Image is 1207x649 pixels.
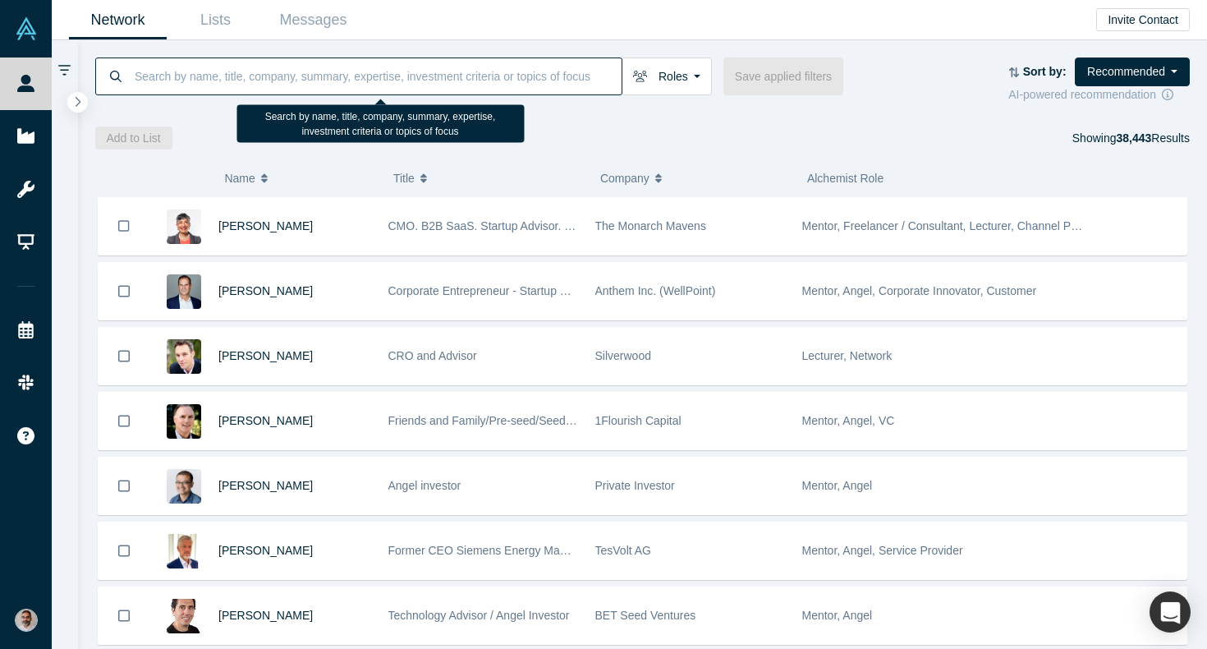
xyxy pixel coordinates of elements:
[388,544,741,557] span: Former CEO Siemens Energy Management Division of SIEMENS AG
[595,414,682,427] span: 1Flourish Capital
[99,522,149,579] button: Bookmark
[600,161,790,196] button: Company
[69,1,167,39] a: Network
[388,609,570,622] span: Technology Advisor / Angel Investor
[622,58,712,95] button: Roles
[1008,86,1190,104] div: AI-powered recommendation
[218,349,313,362] a: [PERSON_NAME]
[802,219,1191,232] span: Mentor, Freelancer / Consultant, Lecturer, Channel Partner, Service Provider
[167,599,201,633] img: Boris Livshutz's Profile Image
[1116,131,1190,145] span: Results
[224,161,376,196] button: Name
[802,479,873,492] span: Mentor, Angel
[595,284,716,297] span: Anthem Inc. (WellPoint)
[218,479,313,492] a: [PERSON_NAME]
[99,328,149,384] button: Bookmark
[218,414,313,427] a: [PERSON_NAME]
[167,274,201,309] img: Christian Busch's Profile Image
[224,161,255,196] span: Name
[167,209,201,244] img: Sonya Pelia's Profile Image
[99,263,149,320] button: Bookmark
[1072,127,1190,150] div: Showing
[218,609,313,622] a: [PERSON_NAME]
[807,172,883,185] span: Alchemist Role
[1096,8,1190,31] button: Invite Contact
[802,544,963,557] span: Mentor, Angel, Service Provider
[802,609,873,622] span: Mentor, Angel
[95,127,172,150] button: Add to List
[99,458,149,514] button: Bookmark
[388,414,684,427] span: Friends and Family/Pre-seed/Seed Angel and VC Investor
[167,404,201,439] img: David Lane's Profile Image
[15,17,38,40] img: Alchemist Vault Logo
[167,534,201,568] img: Ralf Christian's Profile Image
[167,469,201,504] img: Danny Chee's Profile Image
[595,349,651,362] span: Silverwood
[393,161,415,196] span: Title
[1075,58,1190,86] button: Recommended
[388,349,477,362] span: CRO and Advisor
[218,544,313,557] a: [PERSON_NAME]
[167,1,264,39] a: Lists
[802,414,895,427] span: Mentor, Angel, VC
[218,284,313,297] a: [PERSON_NAME]
[15,609,38,632] img: Gotam Bhardwaj's Account
[1023,65,1067,78] strong: Sort by:
[133,57,622,95] input: Search by name, title, company, summary, expertise, investment criteria or topics of focus
[99,393,149,449] button: Bookmark
[99,197,149,255] button: Bookmark
[595,544,651,557] span: TesVolt AG
[595,219,706,232] span: The Monarch Mavens
[595,609,696,622] span: BET Seed Ventures
[1116,131,1151,145] strong: 38,443
[99,587,149,644] button: Bookmark
[802,349,893,362] span: Lecturer, Network
[802,284,1037,297] span: Mentor, Angel, Corporate Innovator, Customer
[723,58,843,95] button: Save applied filters
[393,161,583,196] button: Title
[388,219,925,232] span: CMO. B2B SaaS. Startup Advisor. Non-Profit Leader. TEDx Speaker. Founding LP at How Women Invest.
[388,479,461,492] span: Angel investor
[264,1,362,39] a: Messages
[167,339,201,374] img: Alexander Shartsis's Profile Image
[218,219,313,232] a: [PERSON_NAME]
[388,284,624,297] span: Corporate Entrepreneur - Startup CEO Mentor
[595,479,675,492] span: Private Investor
[600,161,649,196] span: Company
